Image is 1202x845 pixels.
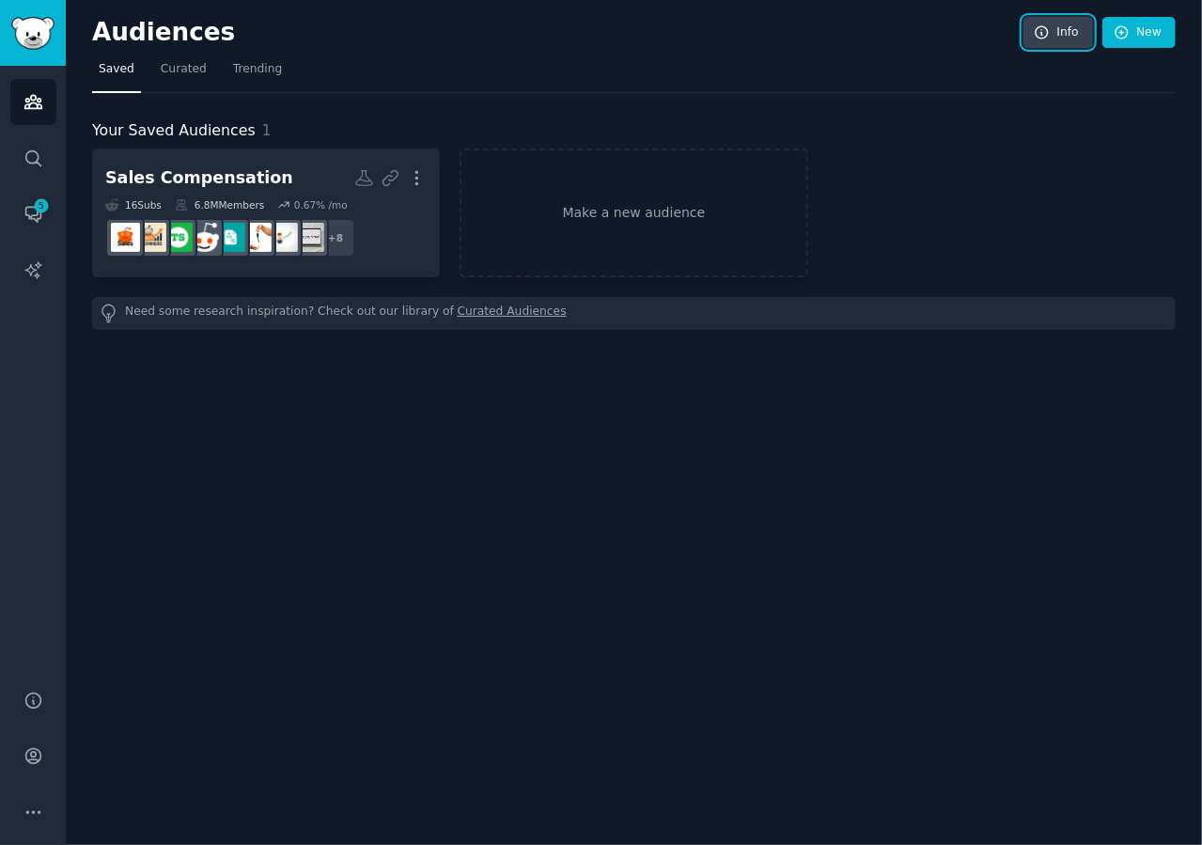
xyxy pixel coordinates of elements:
img: askcarsales [242,223,272,252]
a: Make a new audience [460,149,807,277]
img: SalesCommissions [269,223,298,252]
a: Info [1023,17,1093,49]
img: GummySearch logo [11,17,55,50]
span: Saved [99,61,134,78]
span: 1 [262,121,272,139]
div: Sales Compensation [105,166,293,190]
a: Saved [92,55,141,93]
img: techsales [164,223,193,252]
h2: Audiences [92,18,1023,48]
span: Your Saved Audiences [92,119,256,143]
div: + 8 [316,218,355,258]
span: Trending [233,61,282,78]
div: Need some research inspiration? Check out our library of [92,297,1176,330]
a: Trending [226,55,289,93]
img: Sales_Professionals [111,223,140,252]
span: Curated [161,61,207,78]
img: jobhunting [295,223,324,252]
a: Sales Compensation16Subs6.8MMembers0.67% /mo+8jobhuntingSalesCommissionsaskcarsalesjobssalesdevel... [92,149,440,277]
img: salestechniques [137,223,166,252]
span: 5 [33,199,50,212]
div: 6.8M Members [175,198,264,211]
a: Curated [154,55,213,93]
div: 0.67 % /mo [294,198,348,211]
a: Curated Audiences [458,304,567,323]
a: 5 [10,191,56,237]
img: jobs [216,223,245,252]
a: New [1102,17,1176,49]
div: 16 Sub s [105,198,162,211]
img: salesdevelopment [190,223,219,252]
